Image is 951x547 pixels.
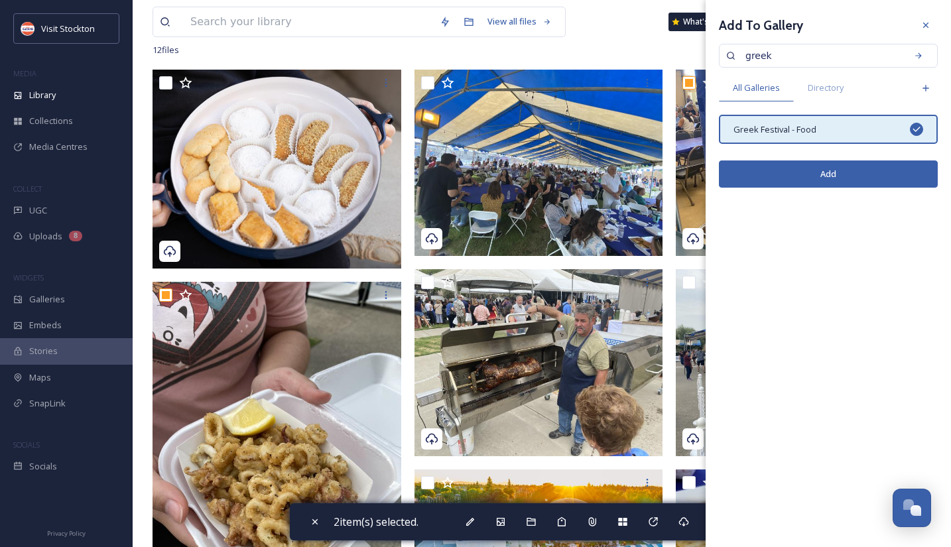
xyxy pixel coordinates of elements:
input: Search your library [184,7,433,36]
span: WIDGETS [13,273,44,282]
h3: Add To Gallery [719,16,803,35]
span: MEDIA [13,68,36,78]
img: Greek Food Festival serving.jpeg [676,70,924,256]
img: Greek Food Festival desserts.jpg [153,70,401,269]
span: Uploads [29,230,62,243]
span: Stories [29,345,58,357]
span: 2 item(s) selected. [334,515,418,529]
span: SOCIALS [13,440,40,450]
a: View all files [481,9,558,34]
span: UGC [29,204,47,217]
span: Library [29,89,56,101]
a: Privacy Policy [47,524,86,540]
button: Add [719,160,938,188]
span: Media Centres [29,141,88,153]
span: 12 file s [153,44,179,56]
div: 8 [69,231,82,241]
span: Directory [808,82,844,94]
input: Search [739,42,903,69]
span: Maps [29,371,51,384]
button: Open Chat [893,489,931,527]
span: SnapLink [29,397,66,410]
img: Greek Festival line.jpeg [676,269,924,456]
img: Greek Food Festival attendees tent.jpeg [414,70,663,256]
span: Collections [29,115,73,127]
a: What's New [668,13,735,31]
span: Embeds [29,319,62,332]
span: Galleries [29,293,65,306]
span: All Galleries [733,82,780,94]
span: COLLECT [13,184,42,194]
span: Greek Festival - Food [733,123,816,136]
span: Socials [29,460,57,473]
span: Privacy Policy [47,529,86,538]
img: Greek Festival grilling.jpeg [414,269,663,456]
img: unnamed.jpeg [21,22,34,35]
span: Visit Stockton [41,23,95,34]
